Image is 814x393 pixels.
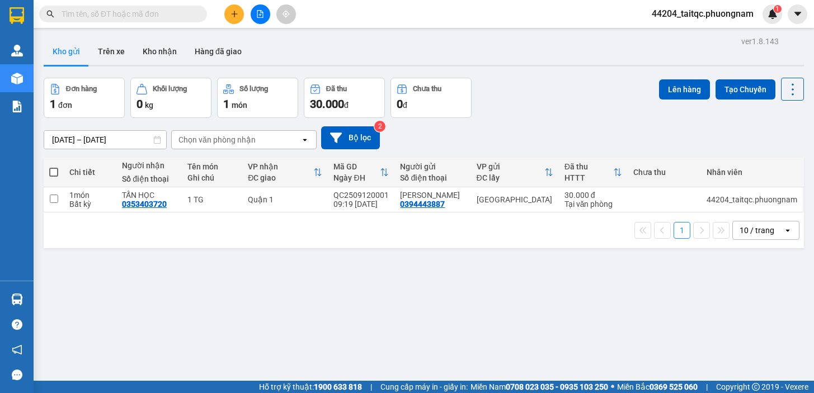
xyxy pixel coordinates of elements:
div: Chọn văn phòng nhận [178,134,256,145]
span: question-circle [12,319,22,330]
button: Số lượng1món [217,78,298,118]
svg: open [783,226,792,235]
strong: 1900 633 818 [314,382,362,391]
div: 30.000 đ [564,191,622,200]
div: Tên món [187,162,237,171]
span: message [12,370,22,380]
span: copyright [752,383,760,391]
sup: 1 [774,5,782,13]
div: Chưa thu [633,168,695,177]
div: VP nhận [248,162,313,171]
span: search [46,10,54,18]
span: món [232,101,247,110]
span: Cung cấp máy in - giấy in: [380,381,468,393]
div: HTTT [564,173,613,182]
button: Lên hàng [659,79,710,100]
button: Kho gửi [44,38,89,65]
div: KIM HỒNG [400,191,465,200]
sup: 2 [374,121,385,132]
div: QC2509120001 [333,191,389,200]
div: Nhân viên [707,168,797,177]
div: ĐC lấy [477,173,544,182]
span: caret-down [793,9,803,19]
button: plus [224,4,244,24]
img: warehouse-icon [11,293,23,305]
strong: 0369 525 060 [650,382,698,391]
div: Đơn hàng [66,85,97,93]
div: Người gửi [400,162,465,171]
span: 44204_taitqc.phuongnam [643,7,763,21]
div: 1 món [69,191,111,200]
span: 1 [223,97,229,111]
div: TẤN HỌC [122,191,176,200]
button: Chưa thu0đ [390,78,472,118]
div: Ghi chú [187,173,237,182]
div: 1 TG [187,195,237,204]
button: 1 [674,222,690,239]
span: | [706,381,708,393]
button: Đã thu30.000đ [304,78,385,118]
div: Đã thu [326,85,347,93]
div: 10 / trang [740,225,774,236]
div: Người nhận [122,161,176,170]
th: Toggle SortBy [328,158,394,187]
span: Miền Nam [470,381,608,393]
div: ver 1.8.143 [741,35,779,48]
button: Hàng đã giao [186,38,251,65]
span: 1 [775,5,779,13]
div: Bất kỳ [69,200,111,209]
button: Bộ lọc [321,126,380,149]
img: warehouse-icon [11,73,23,84]
span: ⚪️ [611,385,614,389]
button: Kho nhận [134,38,186,65]
button: file-add [251,4,270,24]
span: aim [282,10,290,18]
span: Hỗ trợ kỹ thuật: [259,381,362,393]
button: Đơn hàng1đơn [44,78,125,118]
button: Khối lượng0kg [130,78,211,118]
div: Quận 1 [248,195,322,204]
span: 0 [397,97,403,111]
div: Đã thu [564,162,613,171]
span: 1 [50,97,56,111]
div: [GEOGRAPHIC_DATA] [477,195,553,204]
div: Chưa thu [413,85,441,93]
span: đ [344,101,349,110]
div: Số điện thoại [122,174,176,183]
span: 30.000 [310,97,344,111]
div: VP gửi [477,162,544,171]
div: Số lượng [239,85,268,93]
span: file-add [256,10,264,18]
span: 0 [137,97,143,111]
div: ĐC giao [248,173,313,182]
button: Trên xe [89,38,134,65]
img: solution-icon [11,101,23,112]
div: Mã GD [333,162,380,171]
img: icon-new-feature [768,9,778,19]
div: 09:19 [DATE] [333,200,389,209]
strong: 0708 023 035 - 0935 103 250 [506,382,608,391]
button: Tạo Chuyến [716,79,775,100]
img: logo-vxr [10,7,24,24]
button: caret-down [788,4,807,24]
th: Toggle SortBy [242,158,328,187]
div: 0353403720 [122,200,167,209]
span: đơn [58,101,72,110]
div: Khối lượng [153,85,187,93]
span: đ [403,101,407,110]
span: | [370,381,372,393]
div: Ngày ĐH [333,173,380,182]
svg: open [300,135,309,144]
div: Tại văn phòng [564,200,622,209]
span: plus [230,10,238,18]
span: Miền Bắc [617,381,698,393]
div: Chi tiết [69,168,111,177]
input: Select a date range. [44,131,166,149]
div: 0394443887 [400,200,445,209]
input: Tìm tên, số ĐT hoặc mã đơn [62,8,194,20]
button: aim [276,4,296,24]
th: Toggle SortBy [471,158,559,187]
img: warehouse-icon [11,45,23,56]
span: notification [12,344,22,355]
span: kg [145,101,153,110]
